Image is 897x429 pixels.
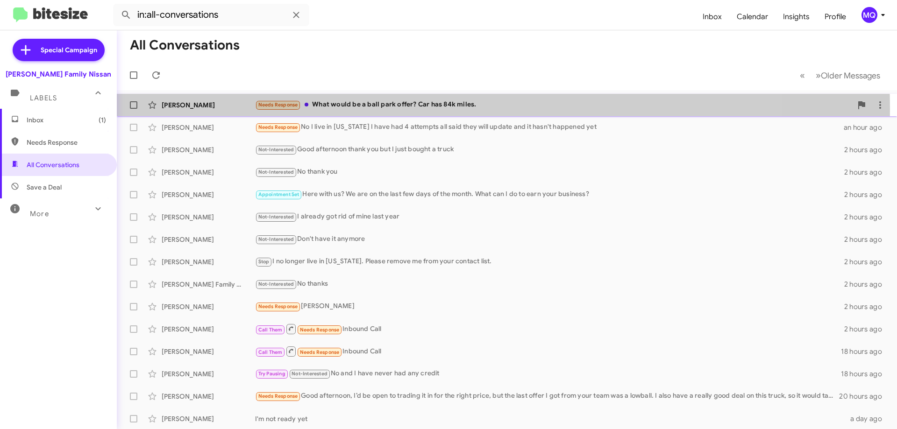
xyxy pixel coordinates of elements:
div: [PERSON_NAME] Family Trust [162,280,255,289]
div: [PERSON_NAME] [162,302,255,311]
div: Good afternoon thank you but I just bought a truck [255,144,844,155]
div: No and I have never had any credit [255,368,841,379]
div: 20 hours ago [839,392,890,401]
div: [PERSON_NAME] [162,100,255,110]
div: 2 hours ago [844,190,890,199]
span: (1) [99,115,106,125]
div: Good afternoon, I’d be open to trading it in for the right price, but the last offer I got from y... [255,391,839,401]
a: Special Campaign [13,39,105,61]
div: I no longer live in [US_STATE]. Please remove me from your contact list. [255,256,844,267]
span: Needs Response [27,138,106,147]
span: More [30,210,49,218]
div: [PERSON_NAME] [162,324,255,334]
div: 2 hours ago [844,324,890,334]
div: 18 hours ago [841,347,890,356]
span: Needs Response [258,124,298,130]
a: Calendar [729,3,776,30]
div: 2 hours ago [844,302,890,311]
span: Save a Deal [27,183,62,192]
button: Next [810,66,886,85]
div: 2 hours ago [844,235,890,244]
div: 2 hours ago [844,280,890,289]
input: Search [113,4,309,26]
div: [PERSON_NAME] [162,235,255,244]
div: 2 hours ago [844,168,890,177]
div: [PERSON_NAME] [162,347,255,356]
a: Inbox [695,3,729,30]
div: [PERSON_NAME] [162,369,255,379]
span: Call Them [258,327,283,333]
div: [PERSON_NAME] [162,257,255,267]
div: Don't have it anymore [255,234,844,245]
span: Needs Response [300,327,340,333]
span: Call Them [258,349,283,355]
span: Inbox [27,115,106,125]
div: Inbound Call [255,323,844,335]
span: Not-Interested [258,281,294,287]
h1: All Conversations [130,38,240,53]
span: Special Campaign [41,45,97,55]
span: Not-Interested [292,371,327,377]
div: [PERSON_NAME] [162,414,255,423]
div: [PERSON_NAME] [162,190,255,199]
span: Appointment Set [258,191,299,197]
span: Needs Response [300,349,340,355]
div: What would be a ball park offer? Car has 84k miles. [255,99,852,110]
span: Not-Interested [258,236,294,242]
div: [PERSON_NAME] [162,392,255,401]
button: Previous [794,66,811,85]
div: MQ [861,7,877,23]
div: Here with us? We are on the last few days of the month. What can I do to earn your business? [255,189,844,200]
div: [PERSON_NAME] [162,212,255,222]
div: [PERSON_NAME] [162,168,255,177]
div: 2 hours ago [844,145,890,155]
button: MQ [854,7,887,23]
div: [PERSON_NAME] [162,145,255,155]
span: » [816,70,821,81]
div: No thanks [255,279,844,289]
span: Needs Response [258,102,298,108]
span: All Conversations [27,160,79,169]
span: Older Messages [821,70,880,81]
nav: Page navigation example [795,66,886,85]
div: a day ago [845,414,890,423]
div: [PERSON_NAME] [162,123,255,132]
span: Not-Interested [258,147,294,153]
div: an hour ago [844,123,890,132]
span: Try Pausing [258,371,285,377]
span: Stop [258,259,270,265]
span: Labels [30,94,57,102]
div: 18 hours ago [841,369,890,379]
div: No I live in [US_STATE] I have had 4 attempts all said they will update and it hasn't happened yet [255,122,844,133]
div: [PERSON_NAME] [255,301,844,312]
span: « [800,70,805,81]
div: No thank you [255,167,844,177]
div: I'm not ready yet [255,414,845,423]
span: Not-Interested [258,214,294,220]
div: Inbound Call [255,345,841,357]
span: Not-Interested [258,169,294,175]
div: I already got rid of mine last year [255,211,844,222]
div: [PERSON_NAME] Family Nissan [6,70,111,79]
div: 2 hours ago [844,257,890,267]
span: Needs Response [258,303,298,309]
div: 2 hours ago [844,212,890,222]
span: Needs Response [258,393,298,399]
a: Profile [817,3,854,30]
a: Insights [776,3,817,30]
